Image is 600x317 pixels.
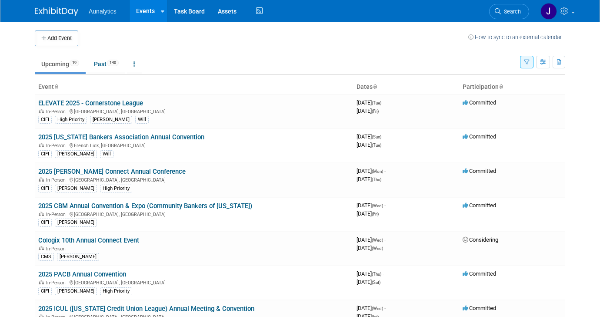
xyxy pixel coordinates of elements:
[35,7,78,16] img: ExhibitDay
[489,4,529,19] a: Search
[38,168,186,175] a: 2025 [PERSON_NAME] Connect Annual Conference
[463,270,496,277] span: Committed
[372,212,379,216] span: (Fri)
[540,3,557,20] img: Julie Grisanti-Cieslak
[38,253,54,261] div: CMS
[463,133,496,140] span: Committed
[372,135,381,139] span: (Sun)
[55,219,97,226] div: [PERSON_NAME]
[501,8,521,15] span: Search
[55,185,97,192] div: [PERSON_NAME]
[372,101,381,105] span: (Tue)
[46,109,68,115] span: In-Person
[463,168,496,174] span: Committed
[38,142,350,148] div: French Lick, [GEOGRAPHIC_DATA]
[35,80,353,94] th: Event
[39,280,44,284] img: In-Person Event
[357,133,384,140] span: [DATE]
[39,212,44,216] img: In-Person Event
[357,236,386,243] span: [DATE]
[90,116,132,124] div: [PERSON_NAME]
[38,116,52,124] div: CIFI
[372,177,381,182] span: (Thu)
[463,305,496,311] span: Committed
[46,143,68,148] span: In-Person
[87,56,125,72] a: Past140
[384,305,386,311] span: -
[38,270,126,278] a: 2025 PACB Annual Convention
[100,287,132,295] div: High Priority
[38,99,143,107] a: ELEVATE 2025 - Cornerstone League
[38,108,350,115] div: [GEOGRAPHIC_DATA], [GEOGRAPHIC_DATA]
[107,60,119,66] span: 140
[135,116,149,124] div: Will
[459,80,565,94] th: Participation
[372,143,381,148] span: (Tue)
[373,83,377,90] a: Sort by Start Date
[38,219,52,226] div: CIFI
[353,80,459,94] th: Dates
[357,270,384,277] span: [DATE]
[357,279,380,285] span: [DATE]
[383,270,384,277] span: -
[468,34,565,40] a: How to sync to an external calendar...
[38,279,350,286] div: [GEOGRAPHIC_DATA], [GEOGRAPHIC_DATA]
[54,83,58,90] a: Sort by Event Name
[55,287,97,295] div: [PERSON_NAME]
[39,246,44,250] img: In-Person Event
[38,185,52,192] div: CIFI
[372,169,383,174] span: (Mon)
[357,305,386,311] span: [DATE]
[46,280,68,286] span: In-Person
[357,245,383,251] span: [DATE]
[38,133,204,141] a: 2025 [US_STATE] Bankers Association Annual Convention
[38,236,139,244] a: Cologix 10th Annual Connect Event
[357,99,384,106] span: [DATE]
[372,246,383,251] span: (Wed)
[46,212,68,217] span: In-Person
[463,202,496,209] span: Committed
[372,280,380,285] span: (Sat)
[383,133,384,140] span: -
[39,177,44,182] img: In-Person Event
[372,238,383,243] span: (Wed)
[357,168,386,174] span: [DATE]
[372,306,383,311] span: (Wed)
[38,176,350,183] div: [GEOGRAPHIC_DATA], [GEOGRAPHIC_DATA]
[463,99,496,106] span: Committed
[35,30,78,46] button: Add Event
[57,253,99,261] div: [PERSON_NAME]
[357,108,379,114] span: [DATE]
[55,116,87,124] div: High Priority
[89,8,117,15] span: Aunalytics
[70,60,79,66] span: 19
[46,177,68,183] span: In-Person
[39,143,44,147] img: In-Person Event
[463,236,498,243] span: Considering
[357,142,381,148] span: [DATE]
[38,305,254,313] a: 2025 ICUL ([US_STATE] Credit Union League) Annual Meeting & Convention
[357,176,381,182] span: [DATE]
[372,272,381,277] span: (Thu)
[38,202,252,210] a: 2025 CBM Annual Convention & Expo (Community Bankers of [US_STATE])
[357,202,386,209] span: [DATE]
[383,99,384,106] span: -
[384,202,386,209] span: -
[55,150,97,158] div: [PERSON_NAME]
[499,83,503,90] a: Sort by Participation Type
[38,287,52,295] div: CIFI
[35,56,86,72] a: Upcoming19
[46,246,68,252] span: In-Person
[372,203,383,208] span: (Wed)
[38,150,52,158] div: CIFI
[357,210,379,217] span: [DATE]
[384,236,386,243] span: -
[100,185,132,192] div: High Priority
[372,109,379,114] span: (Fri)
[384,168,386,174] span: -
[38,210,350,217] div: [GEOGRAPHIC_DATA], [GEOGRAPHIC_DATA]
[100,150,113,158] div: Will
[39,109,44,113] img: In-Person Event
